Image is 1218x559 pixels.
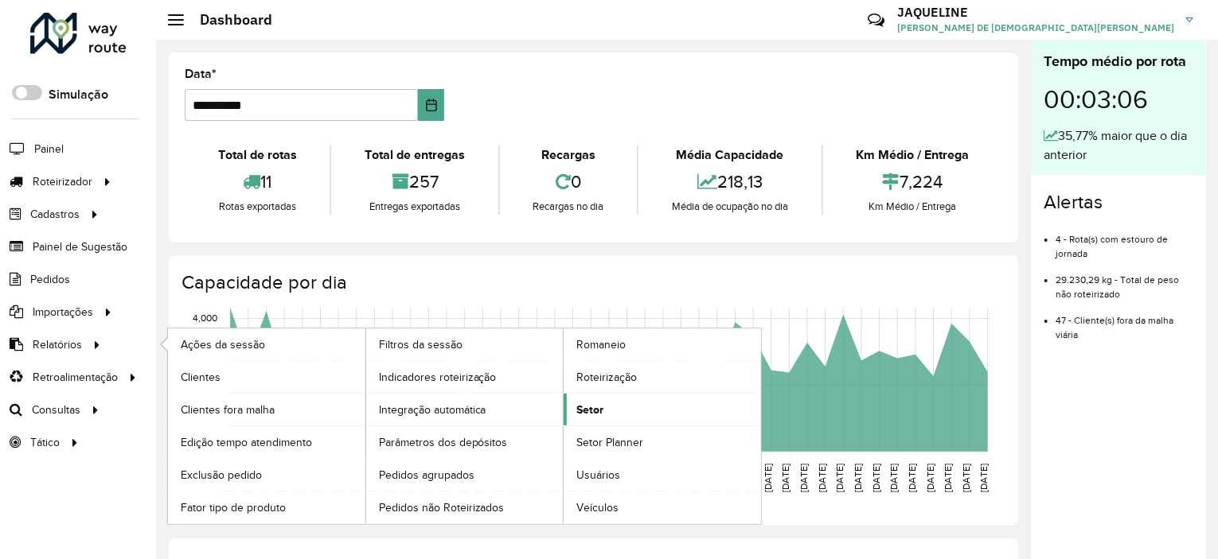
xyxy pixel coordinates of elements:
span: Parâmetros dos depósitos [379,434,508,451]
div: Total de rotas [189,146,326,165]
div: 218,13 [642,165,817,199]
text: [DATE] [853,464,863,492]
a: Clientes fora malha [168,394,365,425]
div: 00:03:06 [1044,72,1193,126]
span: Tático [30,434,60,451]
span: Pedidos não Roteirizados [379,499,505,516]
div: Km Médio / Entrega [827,199,998,215]
div: Média Capacidade [642,146,817,165]
h4: Alertas [1044,191,1193,214]
span: Pedidos agrupados [379,467,474,483]
span: Exclusão pedido [181,467,262,483]
div: Recargas no dia [504,199,633,215]
span: Retroalimentação [33,369,118,386]
text: [DATE] [888,464,899,492]
span: Ações da sessão [181,336,265,353]
span: Painel [34,141,64,157]
span: [PERSON_NAME] DE [DEMOGRAPHIC_DATA][PERSON_NAME] [897,21,1174,35]
a: Setor [564,394,761,425]
div: 11 [189,165,326,199]
a: Parâmetros dos depósitos [366,426,564,458]
text: [DATE] [925,464,935,492]
a: Contato Rápido [859,3,893,37]
span: Roteirização [576,369,637,386]
text: [DATE] [781,464,791,492]
span: Setor [576,402,603,418]
text: [DATE] [979,464,990,492]
div: 35,77% maior que o dia anterior [1044,126,1193,165]
a: Usuários [564,459,761,491]
span: Pedidos [30,271,70,288]
a: Exclusão pedido [168,459,365,491]
a: Integração automática [366,394,564,425]
label: Simulação [49,85,108,104]
h2: Dashboard [184,11,272,29]
a: Clientes [168,361,365,393]
li: 4 - Rota(s) com estouro de jornada [1056,220,1193,261]
text: [DATE] [835,464,845,492]
span: Fator tipo de produto [181,499,286,516]
span: Romaneio [576,336,626,353]
span: Clientes [181,369,221,386]
div: Tempo médio por rota [1044,51,1193,72]
a: Indicadores roteirização [366,361,564,393]
text: [DATE] [871,464,881,492]
span: Relatórios [33,336,82,353]
div: Entregas exportadas [335,199,494,215]
a: Ações da sessão [168,328,365,360]
a: Pedidos agrupados [366,459,564,491]
span: Consultas [32,402,80,418]
span: Roteirizador [33,173,92,190]
span: Veículos [576,499,619,516]
a: Veículos [564,491,761,523]
div: Total de entregas [335,146,494,165]
a: Pedidos não Roteirizados [366,491,564,523]
span: Usuários [576,467,620,483]
text: [DATE] [943,464,953,492]
div: Km Médio / Entrega [827,146,998,165]
div: 257 [335,165,494,199]
span: Indicadores roteirização [379,369,497,386]
text: [DATE] [763,464,773,492]
span: Painel de Sugestão [33,239,127,255]
label: Data [185,64,217,83]
span: Filtros da sessão [379,336,463,353]
div: 0 [504,165,633,199]
a: Romaneio [564,328,761,360]
div: Média de ocupação no dia [642,199,817,215]
text: [DATE] [817,464,827,492]
button: Choose Date [418,89,445,121]
div: 7,224 [827,165,998,199]
a: Fator tipo de produto [168,491,365,523]
li: 29.230,29 kg - Total de peso não roteirizado [1056,261,1193,301]
a: Filtros da sessão [366,328,564,360]
text: [DATE] [961,464,971,492]
span: Edição tempo atendimento [181,434,312,451]
span: Integração automática [379,402,486,418]
h3: JAQUELINE [897,5,1174,20]
text: [DATE] [798,464,809,492]
span: Setor Planner [576,434,643,451]
div: Rotas exportadas [189,199,326,215]
span: Importações [33,304,93,320]
li: 47 - Cliente(s) fora da malha viária [1056,301,1193,342]
a: Roteirização [564,361,761,393]
a: Edição tempo atendimento [168,426,365,458]
span: Clientes fora malha [181,402,275,418]
div: Recargas [504,146,633,165]
h4: Capacidade por dia [182,271,1002,294]
span: Cadastros [30,206,80,223]
text: 4,000 [193,313,217,324]
text: [DATE] [907,464,917,492]
a: Setor Planner [564,426,761,458]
